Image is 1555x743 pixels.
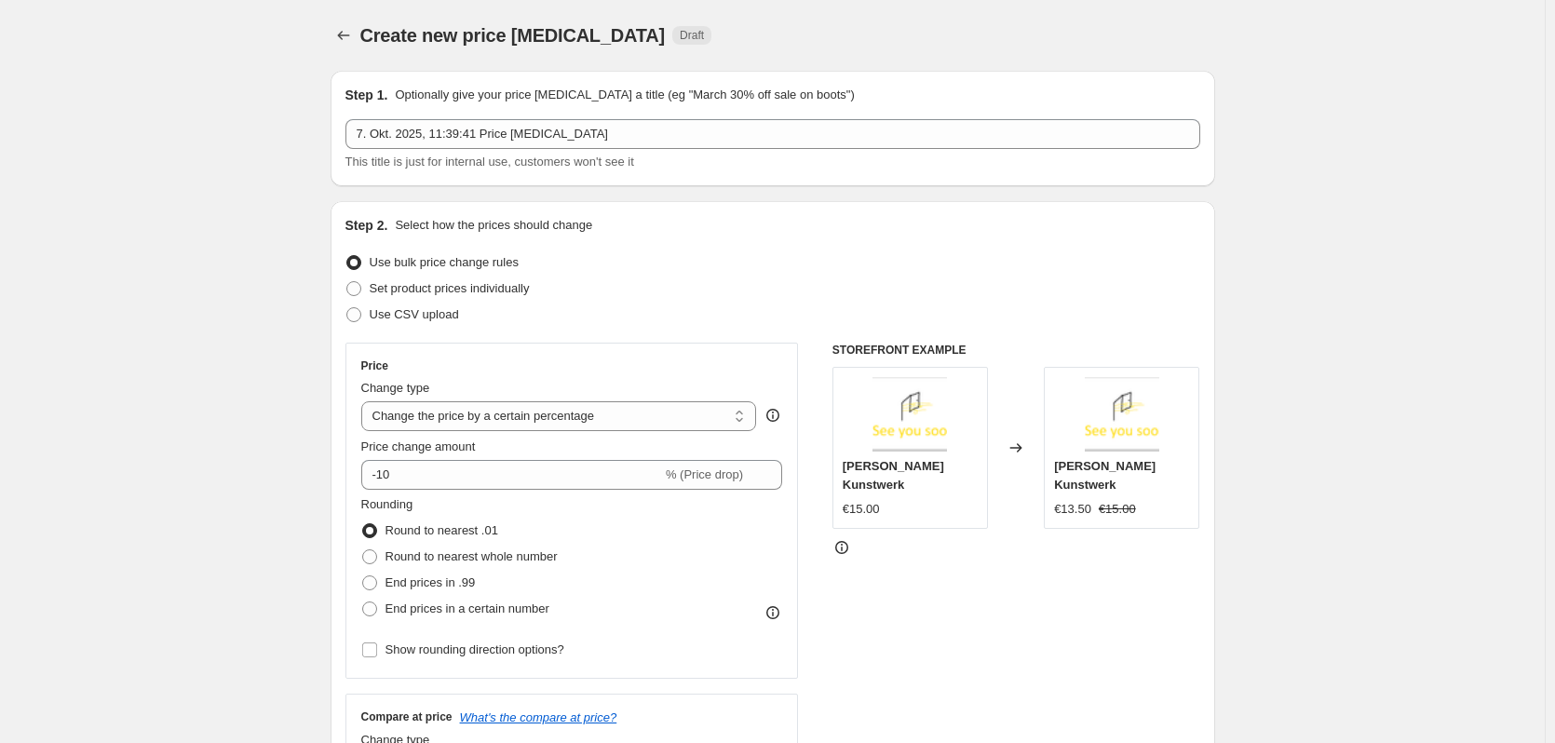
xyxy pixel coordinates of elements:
[361,460,662,490] input: -15
[385,601,549,615] span: End prices in a certain number
[764,406,782,425] div: help
[370,281,530,295] span: Set product prices individually
[385,575,476,589] span: End prices in .99
[361,497,413,511] span: Rounding
[460,710,617,724] button: What's the compare at price?
[395,216,592,235] p: Select how the prices should change
[345,216,388,235] h2: Step 2.
[385,549,558,563] span: Round to nearest whole number
[361,439,476,453] span: Price change amount
[843,500,880,519] div: €15.00
[666,467,743,481] span: % (Price drop)
[370,255,519,269] span: Use bulk price change rules
[832,343,1200,358] h6: STOREFRONT EXAMPLE
[1054,459,1156,492] span: [PERSON_NAME] Kunstwerk
[345,155,634,169] span: This title is just for internal use, customers won't see it
[370,307,459,321] span: Use CSV upload
[1099,500,1136,519] strike: €15.00
[361,709,453,724] h3: Compare at price
[395,86,854,104] p: Optionally give your price [MEDICAL_DATA] a title (eg "March 30% off sale on boots")
[1085,377,1159,452] img: img_80x.png
[345,119,1200,149] input: 30% off holiday sale
[361,358,388,373] h3: Price
[385,642,564,656] span: Show rounding direction options?
[345,86,388,104] h2: Step 1.
[843,459,944,492] span: [PERSON_NAME] Kunstwerk
[331,22,357,48] button: Price change jobs
[360,25,666,46] span: Create new price [MEDICAL_DATA]
[361,381,430,395] span: Change type
[1054,500,1091,519] div: €13.50
[680,28,704,43] span: Draft
[385,523,498,537] span: Round to nearest .01
[872,377,947,452] img: img_80x.png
